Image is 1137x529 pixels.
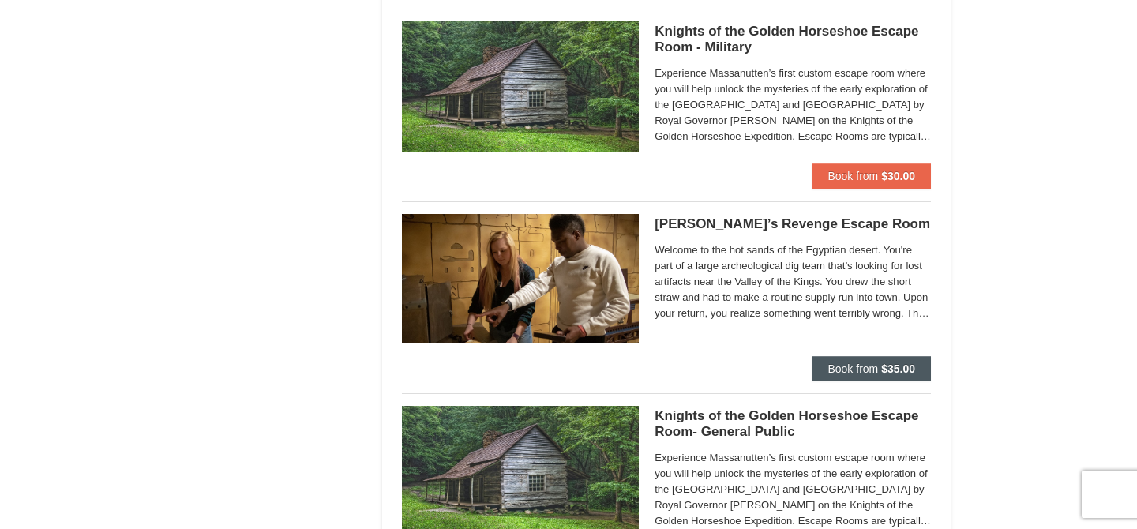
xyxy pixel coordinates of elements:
button: Book from $35.00 [812,356,931,381]
img: 6619913-405-76dfcace.jpg [402,214,639,343]
h5: [PERSON_NAME]’s Revenge Escape Room [655,216,931,232]
span: Book from [827,170,878,182]
span: Experience Massanutten’s first custom escape room where you will help unlock the mysteries of the... [655,450,931,529]
h5: Knights of the Golden Horseshoe Escape Room- General Public [655,408,931,440]
span: Experience Massanutten’s first custom escape room where you will help unlock the mysteries of the... [655,66,931,144]
strong: $35.00 [881,362,915,375]
h5: Knights of the Golden Horseshoe Escape Room - Military [655,24,931,55]
strong: $30.00 [881,170,915,182]
button: Book from $30.00 [812,163,931,189]
span: Book from [827,362,878,375]
img: 6619913-501-6e8caf1d.jpg [402,21,639,151]
span: Welcome to the hot sands of the Egyptian desert. You're part of a large archeological dig team th... [655,242,931,321]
